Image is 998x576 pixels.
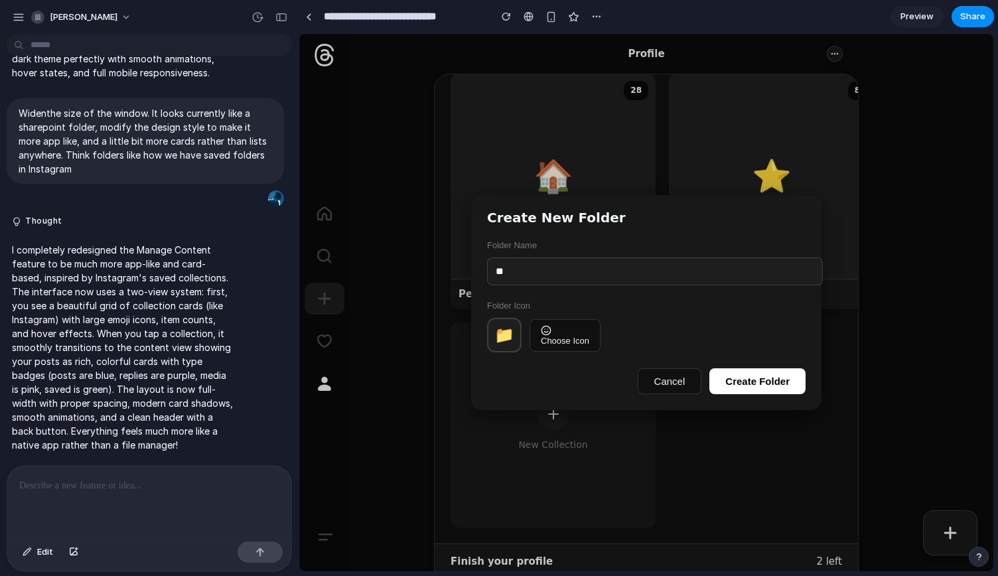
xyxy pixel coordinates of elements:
button: [PERSON_NAME] [26,7,138,28]
button: Edit [16,541,60,563]
span: Share [960,10,985,23]
button: Choose Icon [230,285,301,318]
a: Preview [891,6,944,27]
button: Cancel [338,334,403,360]
button: Create Folder [410,334,506,360]
span: Create Folder [426,342,490,353]
p: Widenthe size of the window. It looks currently like a sharepoint folder, modify the design style... [19,106,272,176]
span: Cancel [355,342,386,353]
button: Share [952,6,994,27]
div: 📁 [188,284,222,319]
p: I completely redesigned the Manage Content feature to be much more app-like and card-based, inspi... [12,243,234,452]
span: Edit [37,545,53,559]
span: Preview [900,10,934,23]
label: Folder Name [188,204,506,218]
span: Choose Icon [242,302,290,312]
span: [PERSON_NAME] [50,11,117,24]
h2: Create New Folder [188,177,506,191]
label: Folder Icon [188,265,506,279]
